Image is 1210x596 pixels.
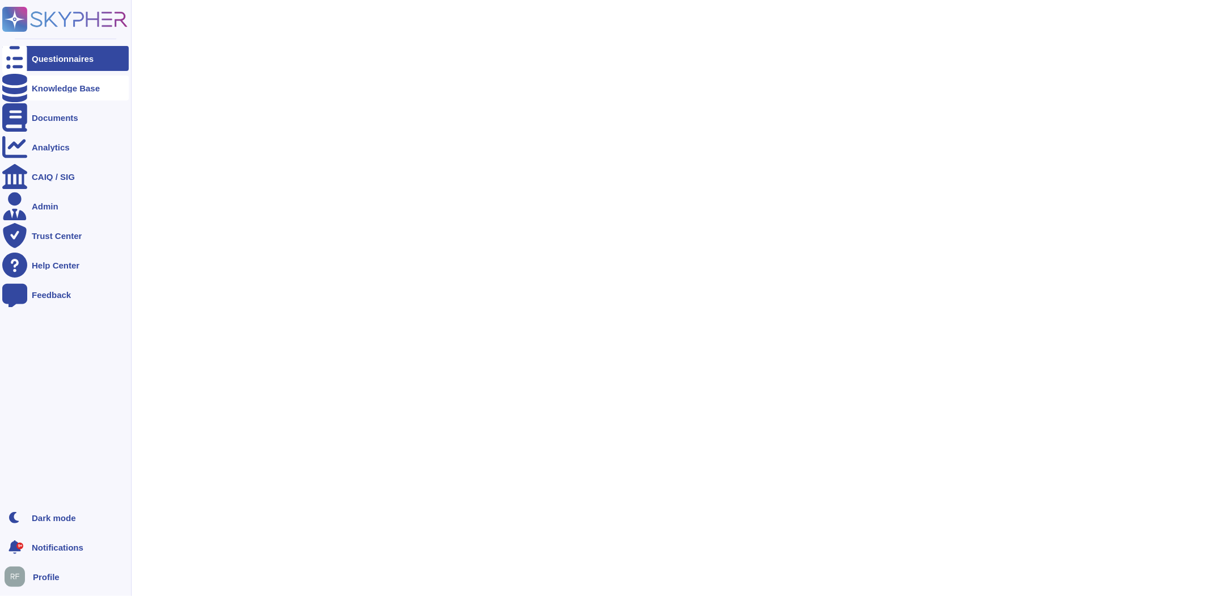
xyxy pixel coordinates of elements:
[2,46,129,71] a: Questionnaires
[32,543,83,552] span: Notifications
[2,135,129,160] a: Analytics
[2,223,129,248] a: Trust Center
[32,202,58,211] div: Admin
[2,253,129,278] a: Help Center
[2,194,129,219] a: Admin
[2,282,129,307] a: Feedback
[32,114,78,122] div: Documents
[32,84,100,93] div: Knowledge Base
[2,75,129,100] a: Knowledge Base
[2,105,129,130] a: Documents
[32,54,94,63] div: Questionnaires
[32,143,70,152] div: Analytics
[32,261,79,270] div: Help Center
[32,291,71,299] div: Feedback
[2,564,33,589] button: user
[32,232,82,240] div: Trust Center
[33,573,60,581] span: Profile
[2,164,129,189] a: CAIQ / SIG
[32,173,75,181] div: CAIQ / SIG
[32,514,76,522] div: Dark mode
[16,543,23,549] div: 9+
[5,566,25,587] img: user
